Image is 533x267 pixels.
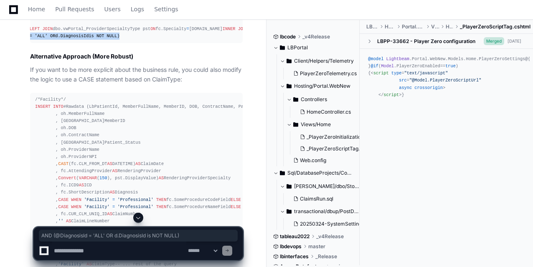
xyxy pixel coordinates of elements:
span: Portal.WebNew [402,23,425,30]
button: _PlayerZeroScriptTag.cshtml [297,143,368,155]
span: JOIN [238,26,249,31]
span: AND (@DiagnosisId = 'ALL' OR d.DiagnosisId is NOT NULL) [41,232,235,239]
span: Portal [412,56,427,61]
span: CAST [58,161,69,166]
span: 'Professional' [117,204,153,209]
span: = [30,33,32,38]
h2: Alternative Approach (More Robust) [30,52,243,61]
span: type [391,71,402,76]
span: /*Facility*/ [35,97,66,102]
button: HomeController.cs [297,106,362,118]
span: THEN [156,197,167,202]
span: = [112,204,115,209]
span: 'Professional' [117,197,153,202]
span: true [445,64,456,69]
span: Logs [131,7,144,12]
span: ELSE [231,197,241,202]
button: ClaimsRun.sql [290,193,355,205]
span: PlayerZeroSettings [479,56,525,61]
div: [DATE] [508,38,521,44]
span: JOIN [42,26,53,31]
span: Models [448,56,463,61]
span: src [399,78,406,83]
button: LBPortal [273,41,353,54]
svg: Directory [280,168,285,178]
span: Model [381,64,394,69]
span: OR [50,33,55,38]
span: = [112,197,115,202]
span: INSERT INTO [35,104,63,109]
button: Views/Home [287,118,367,131]
span: PlayerZeroEnabled [396,64,440,69]
span: NOT NULL [96,33,117,38]
span: Views [431,23,439,30]
span: [PERSON_NAME]/dbo/Stored Procedures [294,183,360,190]
span: _PlayerZeroInitialization.cshtml [307,134,381,140]
button: PlayerZeroTelemetry.cs [290,68,357,79]
span: @if [371,64,378,69]
span: = [186,26,189,31]
span: AS [135,161,140,166]
span: async [399,85,412,90]
span: Settings [154,7,178,12]
span: THEN [156,204,167,209]
span: Home [28,7,45,12]
span: AS [159,175,164,181]
span: _PlayerZeroScriptTag.cshtml [307,145,376,152]
span: WHEN [71,204,81,209]
span: ON [150,26,155,31]
span: WHEN [71,197,81,202]
svg: Directory [287,81,292,91]
span: Home [466,56,477,61]
span: </ > [378,92,401,97]
span: AS [107,211,112,216]
span: Home [446,23,453,30]
button: Web.config [290,155,362,166]
span: _PlayerZeroScriptTag.cshtml [460,23,530,30]
span: crossorigin [414,85,443,90]
span: LBPortal [366,23,378,30]
svg: Directory [293,120,298,130]
span: Controllers [301,96,327,103]
span: ClaimsRun.sql [300,196,333,202]
button: _PlayerZeroInitialization.cshtml [297,131,368,143]
span: VARCHAR [79,175,97,181]
span: INNER [223,26,236,31]
span: LBPortal [287,44,308,51]
span: lbcode [280,33,296,40]
span: @model [368,56,383,61]
span: transactional/dbup/PostDeploy/ChangeScripts [294,208,360,215]
span: Sql/DatabaseProjects/CombinedDatabaseNew [287,170,353,176]
span: PlayerZeroTelemetry.cs [300,70,357,77]
span: CASE [58,197,69,202]
span: AS [79,183,84,188]
span: Convert [58,175,76,181]
span: LEFT [30,26,40,31]
span: "text/javascript" [404,71,448,76]
button: [PERSON_NAME]/dbo/Stored Procedures [280,180,360,193]
svg: Directory [287,206,292,216]
span: CASE [58,204,69,209]
svg: Directory [280,43,285,53]
span: 'Facility' [84,197,110,202]
span: Pull Requests [55,7,94,12]
span: Hosting [385,23,395,30]
svg: Directory [287,56,292,66]
span: _v4Release [302,33,330,40]
button: Sql/DatabaseProjects/CombinedDatabaseNew [273,166,353,180]
span: AS [107,161,112,166]
span: Client/Helpers/Telemetry [294,58,354,64]
svg: Directory [287,181,292,191]
button: Hosting/Portal.WebNew [280,79,360,93]
svg: Directory [293,94,298,104]
span: ELSE [231,204,241,209]
button: Controllers [287,93,367,106]
div: LBPP-33662 - Player Zero configuration [377,38,475,45]
span: Web.config [300,157,326,164]
button: Client/Helpers/Telemetry [280,54,360,68]
span: HomeController.cs [307,109,351,115]
span: AS [110,190,115,195]
span: Views/Home [301,121,331,128]
span: < = = > [368,71,481,90]
span: 150 [99,175,107,181]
